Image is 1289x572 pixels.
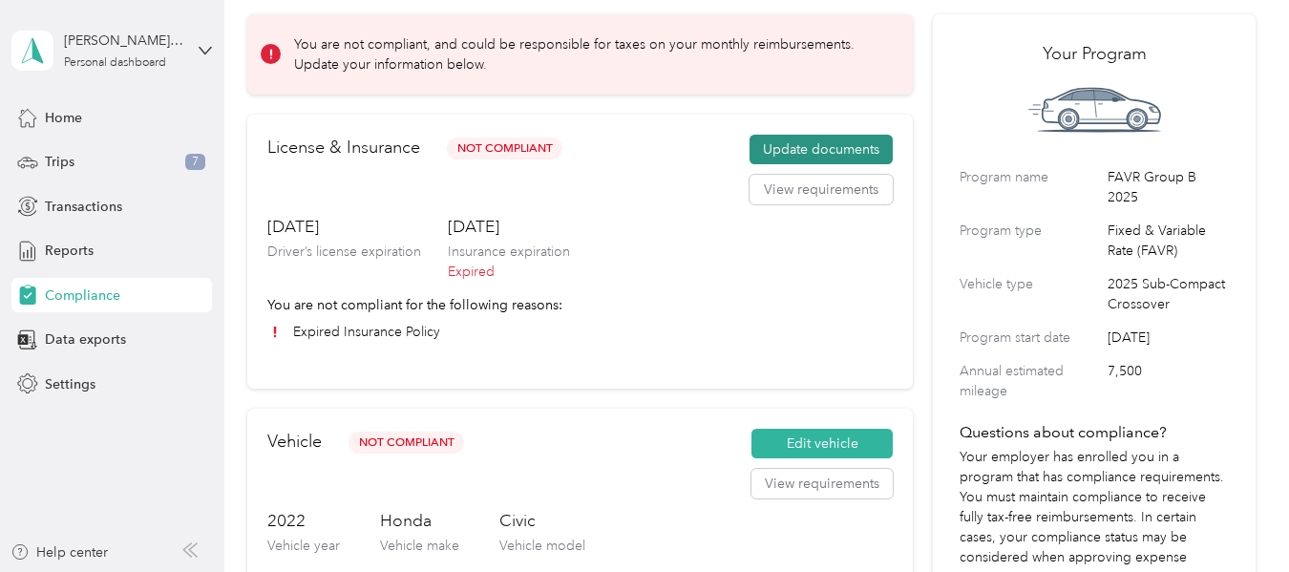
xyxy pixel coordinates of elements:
label: Vehicle type [960,274,1101,314]
li: Expired Insurance Policy [267,322,893,342]
span: FAVR Group B 2025 [1108,167,1229,207]
h4: Questions about compliance? [960,421,1229,444]
h3: 2022 [267,509,340,533]
p: Vehicle make [380,536,459,556]
button: View requirements [750,175,893,205]
span: Transactions [45,197,122,217]
span: Home [45,108,82,128]
span: 2025 Sub-Compact Crossover [1108,274,1229,314]
h3: Honda [380,509,459,533]
div: Personal dashboard [64,57,166,69]
label: Annual estimated mileage [960,361,1101,401]
span: Trips [45,152,74,172]
h3: [DATE] [267,215,421,239]
h2: License & Insurance [267,135,420,160]
p: You are not compliant for the following reasons: [267,295,893,315]
label: Program start date [960,328,1101,348]
label: Program type [960,221,1101,261]
h2: Vehicle [267,429,322,455]
button: Update documents [750,135,893,165]
button: View requirements [751,469,893,499]
p: Driver’s license expiration [267,242,421,262]
p: Expired [448,262,570,282]
span: Settings [45,374,95,394]
span: [DATE] [1108,328,1229,348]
span: Data exports [45,329,126,350]
h3: [DATE] [448,215,570,239]
p: Vehicle year [267,536,340,556]
span: Compliance [45,286,120,306]
p: Vehicle model [499,536,585,556]
h2: Your Program [960,41,1229,67]
span: Not Compliant [349,432,464,454]
span: Fixed & Variable Rate (FAVR) [1108,221,1229,261]
label: Program name [960,167,1101,207]
div: [PERSON_NAME]. [PERSON_NAME] [64,31,183,51]
h3: Civic [499,509,585,533]
span: 7 [185,154,205,171]
iframe: Everlance-gr Chat Button Frame [1182,465,1289,572]
span: Not Compliant [447,138,562,159]
span: Reports [45,241,94,261]
button: Help center [11,542,108,562]
button: Edit vehicle [751,429,893,459]
span: 7,500 [1108,361,1229,401]
p: Insurance expiration [448,242,570,262]
p: You are not compliant, and could be responsible for taxes on your monthly reimbursements. Update ... [294,34,886,74]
